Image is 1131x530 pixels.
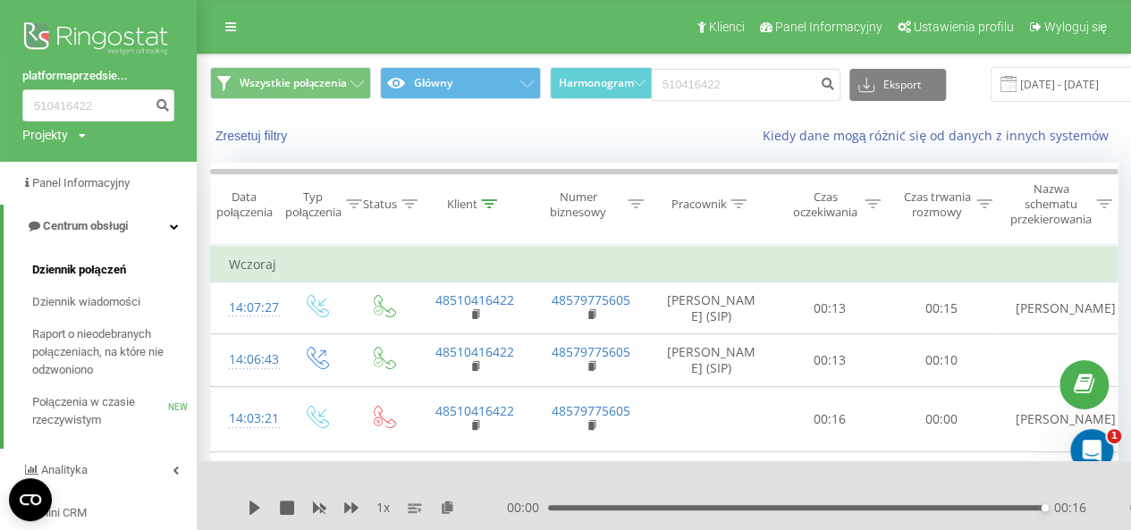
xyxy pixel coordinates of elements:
a: Dziennik wiadomości [32,286,197,318]
div: Czas trwania rozmowy [901,189,972,220]
div: Nazwa schematu przekierowania [1010,181,1092,227]
a: 48579775605 [552,343,630,360]
td: [PERSON_NAME] [998,386,1114,452]
td: 00:00 [886,452,998,518]
span: 00:16 [1053,499,1085,517]
button: Zresetuj filtry [210,128,296,144]
td: 00:16 [774,452,886,518]
span: Analityka [41,463,88,476]
img: Ringostat logo [22,18,174,63]
div: 14:07:27 [229,290,265,325]
span: Ustawienia profilu [914,20,1014,34]
span: 00:00 [507,499,548,517]
a: 48579775605 [552,402,630,419]
a: platformaprzedsie... [22,67,174,85]
a: 48579775605 [552,291,630,308]
button: Open CMP widget [9,478,52,521]
span: Harmonogram [558,77,633,89]
span: Centrum obsługi [43,219,128,232]
span: Panel Informacyjny [32,176,130,189]
a: 48510416422 [435,343,514,360]
span: 1 x [376,499,390,517]
div: Data połączenia [211,189,277,220]
span: Panel Informacyjny [775,20,882,34]
a: 48510416422 [435,291,514,308]
div: Accessibility label [1042,504,1049,511]
a: 48510416422 [435,402,514,419]
td: 00:16 [774,386,886,452]
span: Mini CRM [38,506,87,519]
a: Centrum obsługi [4,205,197,248]
span: Połączenia w czasie rzeczywistym [32,393,168,429]
span: Raport o nieodebranych połączeniach, na które nie odzwoniono [32,325,188,379]
div: 14:06:43 [229,342,265,377]
td: 00:00 [886,386,998,452]
a: Dziennik połączeń [32,254,197,286]
input: Wyszukiwanie według numeru [651,69,840,101]
div: Pracownik [671,197,726,212]
div: 14:03:21 [229,401,265,436]
div: Typ połączenia [285,189,342,220]
td: [PERSON_NAME] (SIP) [649,282,774,334]
a: Połączenia w czasie rzeczywistymNEW [32,386,197,436]
span: Klienci [709,20,745,34]
td: [PERSON_NAME] [998,452,1114,518]
span: Dziennik wiadomości [32,293,140,311]
a: Kiedy dane mogą różnić się od danych z innych systemów [762,127,1118,144]
td: [PERSON_NAME] [998,282,1114,334]
button: Harmonogram [550,67,653,99]
div: Projekty [22,126,68,144]
button: Główny [380,67,541,99]
td: [PERSON_NAME] (SIP) [649,334,774,386]
span: Dziennik połączeń [32,261,126,279]
iframe: Intercom live chat [1070,429,1113,472]
button: Wszystkie połączenia [210,67,371,99]
div: Numer biznesowy [533,189,624,220]
td: 00:13 [774,334,886,386]
div: Status [363,197,397,212]
div: Klient [446,197,477,212]
td: 00:10 [886,334,998,386]
span: 1 [1107,429,1121,443]
button: Eksport [849,69,946,101]
td: 00:13 [774,282,886,334]
div: Czas oczekiwania [789,189,860,220]
span: Wszystkie połączenia [240,76,347,90]
input: Wyszukiwanie według numeru [22,89,174,122]
span: Wyloguj się [1043,20,1107,34]
a: Raport o nieodebranych połączeniach, na które nie odzwoniono [32,318,197,386]
td: 00:15 [886,282,998,334]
